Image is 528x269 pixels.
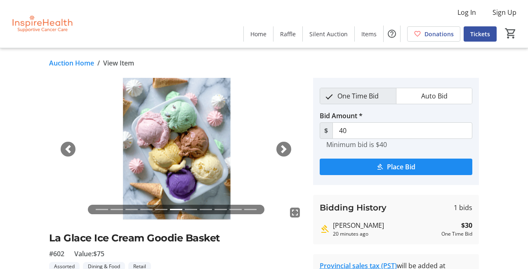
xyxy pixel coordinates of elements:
[333,230,438,238] div: 20 minutes ago
[333,220,438,230] div: [PERSON_NAME]
[49,78,303,221] img: Image
[424,30,454,38] span: Donations
[332,88,384,104] span: One Time Bid
[355,26,383,42] a: Items
[326,140,387,149] tr-hint: Minimum bid is $40
[49,249,64,259] span: #602
[309,30,348,38] span: Silent Auction
[74,249,104,259] span: Value: $75
[451,6,483,19] button: Log In
[280,30,296,38] span: Raffle
[454,203,472,213] span: 1 bids
[273,26,302,42] a: Raffle
[503,26,518,41] button: Cart
[457,7,476,17] span: Log In
[290,208,300,218] mat-icon: fullscreen
[387,162,415,172] span: Place Bid
[320,122,333,139] span: $
[486,6,523,19] button: Sign Up
[320,111,363,121] label: Bid Amount *
[320,201,387,214] h3: Bidding History
[470,30,490,38] span: Tickets
[103,58,134,68] span: View Item
[407,26,460,42] a: Donations
[320,159,473,175] button: Place Bid
[461,220,472,230] strong: $30
[361,30,377,38] span: Items
[244,26,273,42] a: Home
[5,3,78,44] img: InspireHealth Supportive Cancer Care's Logo
[320,224,330,234] mat-icon: Highest bid
[49,231,303,246] h2: La Glace Ice Cream Goodie Basket
[416,88,453,104] span: Auto Bid
[303,26,354,42] a: Silent Auction
[49,58,94,68] a: Auction Home
[493,7,516,17] span: Sign Up
[250,30,266,38] span: Home
[97,58,100,68] span: /
[384,26,400,42] button: Help
[441,230,472,238] div: One Time Bid
[464,26,497,42] a: Tickets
